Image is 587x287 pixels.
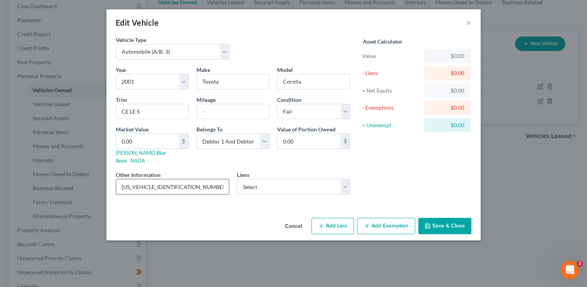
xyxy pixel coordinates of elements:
[197,104,269,119] input: --
[116,66,127,74] label: Year
[560,261,579,279] iframe: Intercom live chat
[196,96,216,104] label: Mileage
[430,69,464,77] div: $0.00
[196,126,223,133] span: Belongs To
[116,134,179,149] input: 0.00
[576,261,583,267] span: 3
[362,69,421,77] div: - Liens
[278,134,340,149] input: 0.00
[179,134,188,149] div: $
[430,52,464,60] div: $0.00
[116,17,159,28] div: Edit Vehicle
[362,87,421,94] div: = Net Equity
[430,121,464,129] div: $0.00
[116,96,127,104] label: Trim
[116,125,149,133] label: Market Value
[130,157,145,164] a: NADA
[311,218,354,234] button: Add Lien
[277,66,293,74] label: Model
[279,219,308,234] button: Cancel
[362,104,421,112] div: - Exemptions
[278,74,350,89] input: ex. Altima
[362,37,402,45] label: Asset Calculator
[116,149,166,164] a: [PERSON_NAME] Blue Book
[362,52,421,60] div: Value
[430,87,464,94] div: $0.00
[116,104,188,119] input: ex. LS, LT, etc
[116,171,161,179] label: Other Information
[418,218,471,234] button: Save & Close
[196,66,210,73] span: Make
[116,179,229,194] input: (optional)
[197,74,269,89] input: ex. Nissan
[277,125,336,133] label: Value of Portion Owned
[430,104,464,112] div: $0.00
[362,121,421,129] div: = Unexempt
[116,36,146,44] label: Vehicle Type
[357,218,415,234] button: Add Exemption
[340,134,350,149] div: $
[237,171,249,179] label: Liens
[277,96,301,104] label: Condition
[466,18,471,27] button: ×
